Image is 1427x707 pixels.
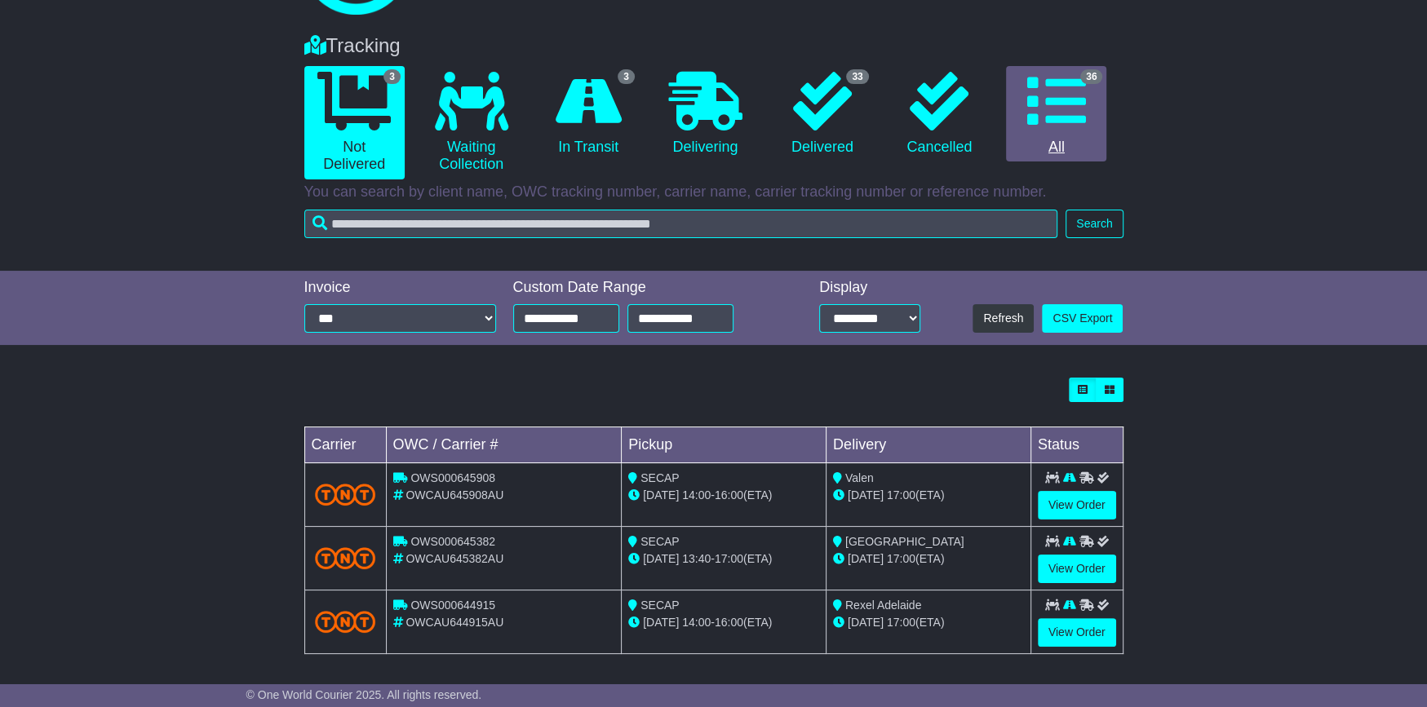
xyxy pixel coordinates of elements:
[772,66,872,162] a: 33 Delivered
[405,616,503,629] span: OWCAU644915AU
[304,183,1123,201] p: You can search by client name, OWC tracking number, carrier name, carrier tracking number or refe...
[643,616,679,629] span: [DATE]
[246,688,482,701] span: © One World Courier 2025. All rights reserved.
[315,547,376,569] img: TNT_Domestic.png
[682,488,711,502] span: 14:00
[1006,66,1106,162] a: 36 All
[628,614,819,631] div: - (ETA)
[410,471,495,484] span: OWS000645908
[315,484,376,506] img: TNT_Domestic.png
[848,616,884,629] span: [DATE]
[315,611,376,633] img: TNT_Domestic.png
[410,599,495,612] span: OWS000644915
[655,66,756,162] a: Delivering
[845,599,921,612] span: Rexel Adelaide
[889,66,990,162] a: Cancelled
[405,552,503,565] span: OWCAU645382AU
[715,552,743,565] span: 17:00
[304,427,386,463] td: Carrier
[628,550,819,568] div: - (ETA)
[1042,304,1123,333] a: CSV Export
[640,535,679,548] span: SECAP
[819,279,920,297] div: Display
[386,427,622,463] td: OWC / Carrier #
[421,66,521,179] a: Waiting Collection
[618,69,635,84] span: 3
[973,304,1034,333] button: Refresh
[887,616,915,629] span: 17:00
[833,550,1024,568] div: (ETA)
[1038,618,1116,647] a: View Order
[715,488,743,502] span: 16:00
[1038,491,1116,519] a: View Order
[1030,427,1123,463] td: Status
[848,552,884,565] span: [DATE]
[643,552,679,565] span: [DATE]
[410,535,495,548] span: OWS000645382
[845,471,874,484] span: Valen
[640,599,679,612] span: SECAP
[513,279,775,297] div: Custom Date Range
[405,488,503,502] span: OWCAU645908AU
[628,487,819,504] div: - (ETA)
[622,427,827,463] td: Pickup
[833,614,1024,631] div: (ETA)
[848,488,884,502] span: [DATE]
[845,535,964,548] span: [GEOGRAPHIC_DATA]
[1080,69,1102,84] span: 36
[1066,210,1123,238] button: Search
[643,488,679,502] span: [DATE]
[304,66,405,179] a: 3 Not Delivered
[846,69,868,84] span: 33
[826,427,1030,463] td: Delivery
[682,552,711,565] span: 13:40
[1038,555,1116,583] a: View Order
[887,552,915,565] span: 17:00
[304,279,497,297] div: Invoice
[833,487,1024,504] div: (ETA)
[887,488,915,502] span: 17:00
[715,616,743,629] span: 16:00
[682,616,711,629] span: 14:00
[640,471,679,484] span: SECAP
[538,66,638,162] a: 3 In Transit
[383,69,401,84] span: 3
[296,34,1132,58] div: Tracking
